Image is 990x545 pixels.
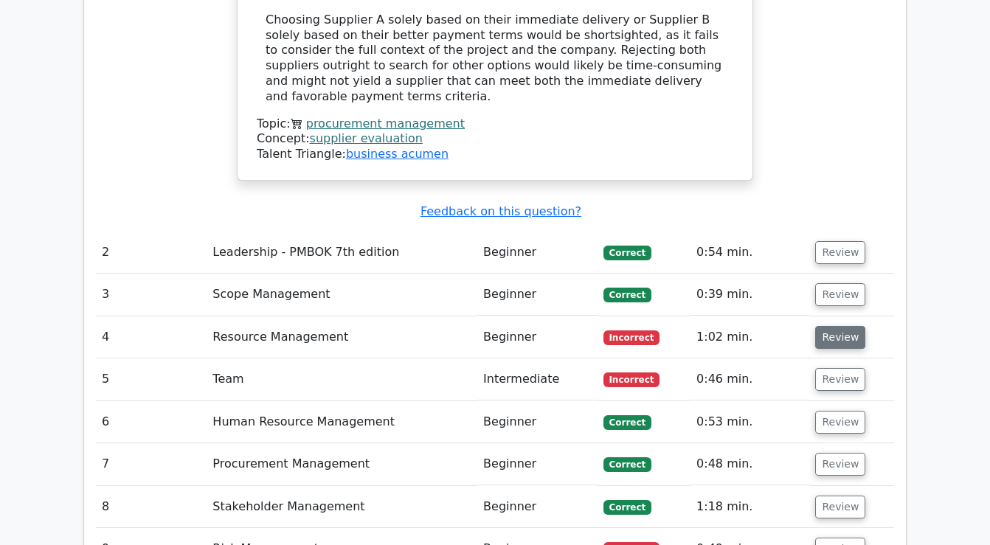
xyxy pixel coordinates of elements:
a: business acumen [346,147,449,161]
span: Correct [603,457,651,472]
td: Human Resource Management [207,401,477,443]
button: Review [815,368,865,391]
td: Beginner [477,232,598,274]
td: Resource Management [207,316,477,358]
td: 0:39 min. [690,274,809,316]
td: Beginner [477,316,598,358]
a: supplier evaluation [310,131,423,145]
td: 2 [96,232,207,274]
td: 0:46 min. [690,358,809,400]
div: Topic: [257,117,733,132]
td: Scope Management [207,274,477,316]
td: 0:48 min. [690,443,809,485]
td: 6 [96,401,207,443]
button: Review [815,453,865,476]
td: 8 [96,486,207,528]
button: Review [815,496,865,518]
td: 0:53 min. [690,401,809,443]
button: Review [815,411,865,434]
td: 4 [96,316,207,358]
button: Review [815,283,865,306]
div: Concept: [257,131,733,147]
td: 1:02 min. [690,316,809,358]
td: 3 [96,274,207,316]
span: Correct [603,246,651,260]
td: Leadership - PMBOK 7th edition [207,232,477,274]
td: Beginner [477,486,598,528]
span: Incorrect [603,372,660,387]
td: Team [207,358,477,400]
td: Beginner [477,274,598,316]
div: Talent Triangle: [257,117,733,162]
span: Correct [603,500,651,515]
td: 0:54 min. [690,232,809,274]
button: Review [815,241,865,264]
td: Stakeholder Management [207,486,477,528]
td: Beginner [477,401,598,443]
td: 1:18 min. [690,486,809,528]
span: Incorrect [603,330,660,345]
span: Correct [603,415,651,430]
td: 7 [96,443,207,485]
a: procurement management [306,117,465,131]
span: Correct [603,288,651,302]
td: Procurement Management [207,443,477,485]
td: Beginner [477,443,598,485]
button: Review [815,326,865,349]
a: Feedback on this question? [420,204,581,218]
td: 5 [96,358,207,400]
td: Intermediate [477,358,598,400]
